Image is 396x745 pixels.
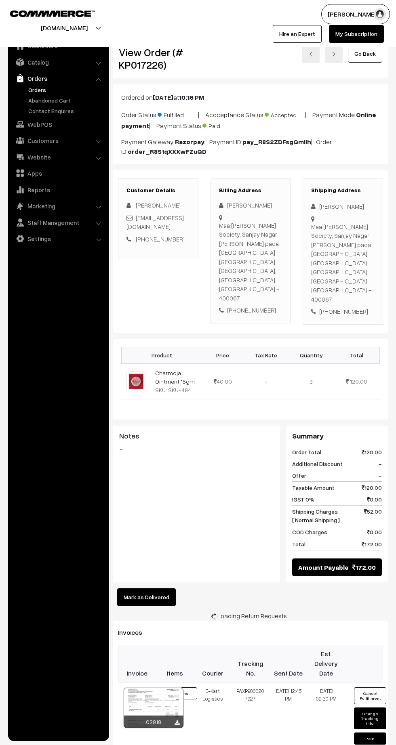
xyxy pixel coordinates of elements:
a: Go Back [348,45,382,63]
th: Total [334,347,379,363]
blockquote: - [119,444,274,454]
a: [PHONE_NUMBER] [136,235,185,243]
span: Fulfilled [158,109,198,119]
span: Taxable Amount [292,483,335,492]
span: Shipping Charges [ Normal Shipping ] [292,507,340,524]
a: Catalog [10,55,106,69]
span: 120.00 [350,378,367,385]
button: Mark as Delivered [117,588,176,606]
th: Sent Date [270,645,308,682]
img: right-arrow.png [331,52,336,57]
button: Paid [354,732,386,745]
th: Tax Rate [243,347,289,363]
span: 0.00 [367,528,382,536]
th: Invoice [118,645,156,682]
a: Orders [10,71,106,86]
th: Product [122,347,202,363]
a: Charmoja Ointment 15gm [155,369,195,385]
a: My Subscription [329,25,384,43]
div: [PHONE_NUMBER] [311,307,375,316]
span: 0.00 [367,495,382,504]
a: Marketing [10,199,106,213]
span: IGST 0% [292,495,314,504]
a: Contact Enquires [26,107,106,115]
a: Website [10,150,106,164]
a: Settings [10,231,106,246]
b: order_R8S1qXXXwFZuQD [128,147,206,155]
span: Offer [292,471,306,480]
span: COD Charges [292,528,327,536]
th: Items [156,645,194,682]
button: Change Tracking Info [354,707,386,729]
span: - [379,460,382,468]
p: Order Status: | Accceptance Status: | Payment Mode: | Payment Status: [121,109,380,130]
div: 02818 [124,716,183,728]
th: Quantity [289,347,334,363]
a: Abandoned Cart [26,96,106,105]
a: Staff Management [10,215,106,230]
img: left-arrow.png [308,52,313,57]
img: COMMMERCE [10,10,95,17]
th: Courier [194,645,232,682]
h3: Notes [119,432,274,441]
p: Payment Gateway: | Payment ID: | Order ID: [121,137,380,156]
span: Amount Payable [298,562,349,572]
a: COMMMERCE [10,8,81,18]
button: [PERSON_NAME] [321,4,390,24]
a: Reports [10,183,106,197]
span: 52.00 [364,507,382,524]
img: user [374,8,386,20]
button: [DOMAIN_NAME] [13,18,116,38]
div: Loading Return Requests… [113,611,388,621]
span: 120.00 [362,483,382,492]
a: WebPOS [10,117,106,132]
b: [DATE] [153,93,173,101]
span: - [379,471,382,480]
b: Razorpay [175,138,204,146]
span: Invoices [118,628,152,636]
td: - [243,363,289,399]
b: 10:16 PM [179,93,204,101]
a: Orders [26,86,106,94]
h3: Customer Details [126,187,190,194]
img: CHARMOJA.jpg [126,371,145,391]
span: Order Total [292,448,321,456]
a: [EMAIL_ADDRESS][DOMAIN_NAME] [126,214,184,231]
a: Customers [10,133,106,148]
span: 40.00 [214,378,232,385]
th: Tracking No. [232,645,270,682]
span: Paid [202,120,243,130]
p: Ordered on at [121,92,380,102]
th: Est. Delivery Date [307,645,345,682]
span: Accepted [265,109,305,119]
h3: Shipping Address [311,187,375,194]
span: 3 [310,378,313,385]
span: 172.00 [352,562,376,572]
div: [PHONE_NUMBER] [219,306,282,315]
span: [PERSON_NAME] [136,201,181,209]
div: [PERSON_NAME] [311,202,375,211]
span: Total [292,540,305,548]
div: [PERSON_NAME] [219,201,282,210]
span: Additional Discount [292,460,343,468]
img: ajax-load-sm.gif [211,613,217,620]
button: Cancel Fulfillment [354,687,386,704]
b: pay_R8S2ZDFsgQmlIh [242,138,311,146]
h3: Summary [292,432,382,441]
div: Maa [PERSON_NAME] Society, Sanjay Nagar [PERSON_NAME] pada [GEOGRAPHIC_DATA] [GEOGRAPHIC_DATA] [G... [219,221,282,303]
div: SKU: SKU-484 [155,386,198,394]
a: Hire an Expert [273,25,322,43]
th: Price [202,347,243,363]
span: 172.00 [362,540,382,548]
span: 120.00 [362,448,382,456]
div: Maa [PERSON_NAME] Society, Sanjay Nagar [PERSON_NAME] pada [GEOGRAPHIC_DATA] [GEOGRAPHIC_DATA] [G... [311,222,375,304]
a: Apps [10,166,106,180]
h3: Billing Address [219,187,282,194]
h2: View Order (# KP017226) [119,46,198,71]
